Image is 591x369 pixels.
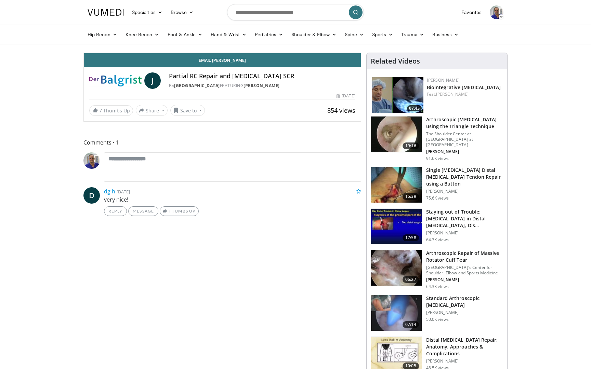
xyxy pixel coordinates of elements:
img: 38854_0000_3.png.150x105_q85_crop-smart_upscale.jpg [371,295,422,331]
a: Knee Recon [121,28,163,41]
img: Avatar [490,5,503,19]
img: krish_3.png.150x105_q85_crop-smart_upscale.jpg [371,117,422,152]
p: 64.3K views [426,237,449,243]
a: 06:27 Arthroscopic Repair of Massive Rotator Cuff Tear [GEOGRAPHIC_DATA]'s Center for Shoulder, E... [371,250,503,289]
a: 07:14 Standard Arthroscopic [MEDICAL_DATA] [PERSON_NAME] 50.0K views [371,295,503,331]
span: 07:14 [403,321,419,328]
p: [PERSON_NAME] [426,358,503,364]
p: [PERSON_NAME] [426,230,503,236]
a: Spine [341,28,368,41]
a: Hand & Wrist [207,28,251,41]
a: [PERSON_NAME] [244,83,280,88]
h3: Arthroscopic Repair of Massive Rotator Cuff Tear [426,250,503,263]
p: [PERSON_NAME] [426,149,503,154]
p: 91.6K views [426,156,449,161]
button: Save to [170,105,205,116]
a: Message [128,206,158,216]
p: The Shoulder Center at [GEOGRAPHIC_DATA] at [GEOGRAPHIC_DATA] [426,131,503,148]
span: 15:39 [403,193,419,200]
a: Email [PERSON_NAME] [84,53,361,67]
img: 3fbd5ba4-9555-46dd-8132-c1644086e4f5.150x105_q85_crop-smart_upscale.jpg [372,77,423,113]
a: Hip Recon [83,28,121,41]
a: 19:16 Arthroscopic [MEDICAL_DATA] using the Triangle Technique The Shoulder Center at [GEOGRAPHIC... [371,116,503,161]
img: king_0_3.png.150x105_q85_crop-smart_upscale.jpg [371,167,422,203]
span: 7 [99,107,102,114]
span: 07:43 [407,105,422,111]
a: 7 Thumbs Up [89,105,133,116]
a: Favorites [457,5,486,19]
span: 854 views [327,106,355,114]
p: very nice! [104,195,361,204]
h4: Partial RC Repair and [MEDICAL_DATA] SCR [169,72,355,80]
h3: Standard Arthroscopic [MEDICAL_DATA] [426,295,503,309]
p: [PERSON_NAME] [426,277,503,283]
img: VuMedi Logo [88,9,124,16]
p: [GEOGRAPHIC_DATA]'s Center for Shoulder, Elbow and Sports Medicine [426,265,503,276]
p: 50.0K views [426,317,449,322]
a: [GEOGRAPHIC_DATA] [174,83,220,88]
p: [PERSON_NAME] [426,310,503,315]
h3: Arthroscopic [MEDICAL_DATA] using the Triangle Technique [426,116,503,130]
a: 17:58 Staying out of Trouble: [MEDICAL_DATA] in Distal [MEDICAL_DATA], Dis… [PERSON_NAME] 64.3K v... [371,208,503,245]
a: D [83,187,100,204]
h3: Staying out of Trouble: [MEDICAL_DATA] in Distal [MEDICAL_DATA], Dis… [426,208,503,229]
p: 75.6K views [426,195,449,201]
div: Feat. [427,91,502,97]
a: dg h [104,188,115,195]
button: Share [136,105,168,116]
span: Comments 1 [83,138,361,147]
h3: Single [MEDICAL_DATA] Distal [MEDICAL_DATA] Tendon Repair using a Button [426,167,503,187]
div: By FEATURING [169,83,355,89]
a: Sports [368,28,397,41]
img: 281021_0002_1.png.150x105_q85_crop-smart_upscale.jpg [371,250,422,286]
h4: Related Videos [371,57,420,65]
a: Business [428,28,463,41]
a: 15:39 Single [MEDICAL_DATA] Distal [MEDICAL_DATA] Tendon Repair using a Button [PERSON_NAME] 75.6... [371,167,503,203]
img: Avatar [83,152,100,169]
p: [PERSON_NAME] [426,189,503,194]
a: Foot & Ankle [163,28,207,41]
a: Pediatrics [251,28,287,41]
div: [DATE] [337,93,355,99]
a: Reply [104,206,127,216]
a: 07:43 [372,77,423,113]
small: [DATE] [117,189,130,195]
span: 19:16 [403,142,419,149]
img: Balgrist University Hospital [89,72,142,89]
a: Biointegrative [MEDICAL_DATA] [427,84,501,91]
p: 64.3K views [426,284,449,289]
a: J [144,72,161,89]
img: Q2xRg7exoPLTwO8X4xMDoxOjB1O8AjAz_1.150x105_q85_crop-smart_upscale.jpg [371,209,422,244]
a: [PERSON_NAME] [436,91,469,97]
a: Thumbs Up [160,206,198,216]
span: 06:27 [403,276,419,283]
a: [PERSON_NAME] [427,77,460,83]
a: Specialties [128,5,167,19]
span: 17:58 [403,234,419,241]
h3: Distal [MEDICAL_DATA] Repair: Anatomy, Approaches & Complications [426,337,503,357]
a: Trauma [397,28,428,41]
a: Browse [167,5,198,19]
input: Search topics, interventions [227,4,364,20]
a: Shoulder & Elbow [287,28,341,41]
